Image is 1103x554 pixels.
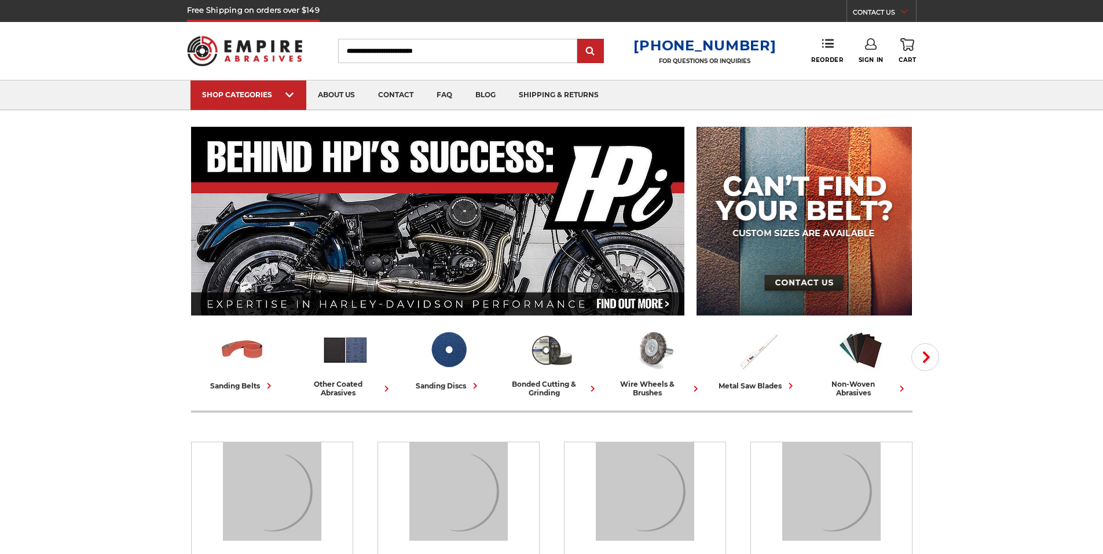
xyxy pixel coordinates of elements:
img: Sanding Discs [596,442,694,541]
img: Banner for an interview featuring Horsepower Inc who makes Harley performance upgrades featured o... [191,127,685,315]
img: Wire Wheels & Brushes [631,326,679,374]
img: Empire Abrasives [187,28,303,74]
a: CONTACT US [853,6,916,22]
img: Non-woven Abrasives [837,326,885,374]
img: promo banner for custom belts. [697,127,912,315]
a: blog [464,80,507,110]
a: other coated abrasives [299,326,393,397]
img: Sanding Belts [223,442,321,541]
a: about us [306,80,367,110]
p: FOR QUESTIONS OR INQUIRIES [633,57,776,65]
a: shipping & returns [507,80,610,110]
a: sanding discs [402,326,496,392]
img: Sanding Belts [218,326,266,374]
a: [PHONE_NUMBER] [633,37,776,54]
a: faq [425,80,464,110]
img: Bonded Cutting & Grinding [782,442,881,541]
span: Sign In [859,56,884,64]
div: wire wheels & brushes [608,380,702,397]
div: metal saw blades [719,380,797,392]
a: metal saw blades [711,326,805,392]
img: Metal Saw Blades [734,326,782,374]
div: bonded cutting & grinding [505,380,599,397]
div: non-woven abrasives [814,380,908,397]
button: Next [911,343,939,371]
div: sanding discs [416,380,481,392]
div: SHOP CATEGORIES [202,90,295,99]
a: Cart [899,38,916,64]
span: Reorder [811,56,843,64]
a: sanding belts [196,326,290,392]
img: Bonded Cutting & Grinding [527,326,576,374]
img: Other Coated Abrasives [409,442,508,541]
span: Cart [899,56,916,64]
img: Sanding Discs [424,326,472,374]
input: Submit [579,40,602,63]
a: bonded cutting & grinding [505,326,599,397]
img: Other Coated Abrasives [321,326,369,374]
a: Reorder [811,38,843,63]
div: sanding belts [210,380,275,392]
div: other coated abrasives [299,380,393,397]
a: contact [367,80,425,110]
a: non-woven abrasives [814,326,908,397]
a: wire wheels & brushes [608,326,702,397]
